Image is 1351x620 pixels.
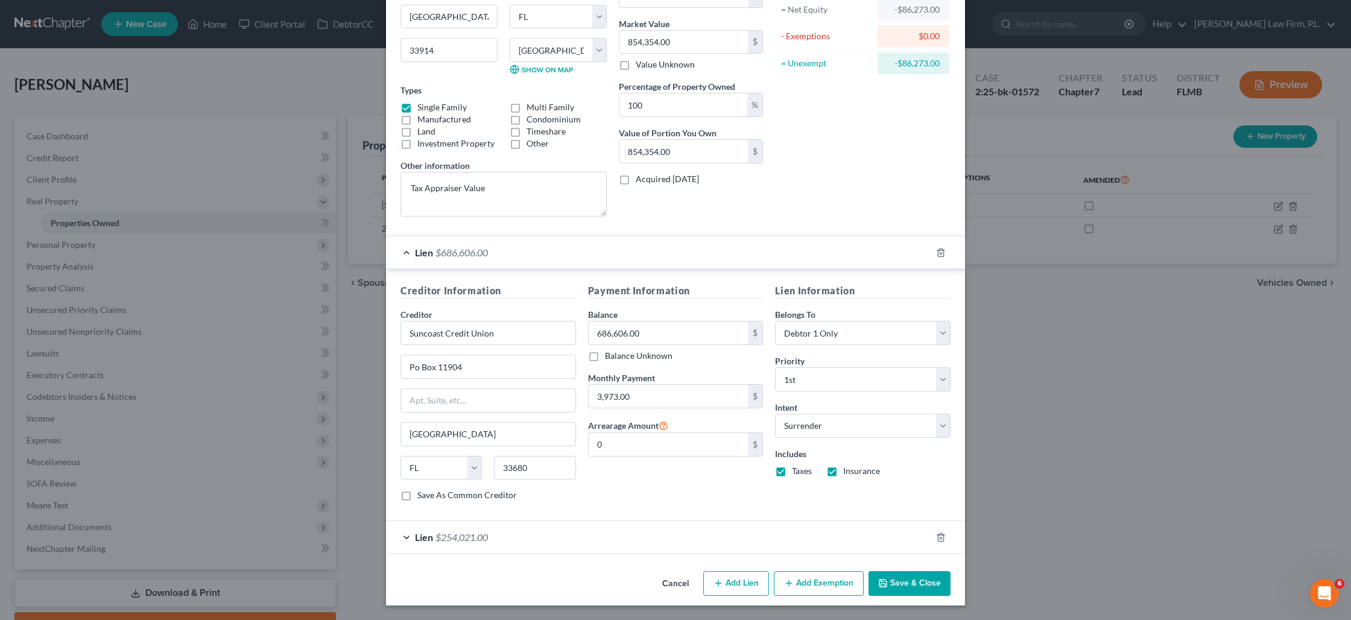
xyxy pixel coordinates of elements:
[775,356,805,366] span: Priority
[401,423,575,446] input: Enter city...
[636,173,699,185] label: Acquired [DATE]
[748,433,762,456] div: $
[400,321,576,345] input: Search creditor by name...
[401,355,575,378] input: Enter address...
[400,309,432,320] span: Creditor
[748,385,762,408] div: $
[527,101,574,113] label: Multi Family
[417,101,467,113] label: Single Family
[510,65,573,74] a: Show on Map
[435,531,488,543] span: $254,021.00
[605,350,672,362] label: Balance Unknown
[792,465,812,477] label: Taxes
[748,31,762,54] div: $
[417,138,495,150] label: Investment Property
[417,125,435,138] label: Land
[619,80,735,93] label: Percentage of Property Owned
[400,38,498,62] input: Enter zip...
[588,372,655,384] label: Monthly Payment
[1335,579,1344,589] span: 6
[775,283,951,299] h5: Lien Information
[775,448,951,460] label: Includes
[781,4,872,16] div: = Net Equity
[619,17,669,30] label: Market Value
[703,571,769,596] button: Add Lien
[589,433,748,456] input: 0.00
[636,59,695,71] label: Value Unknown
[843,465,880,477] label: Insurance
[415,247,433,258] span: Lien
[400,283,576,299] h5: Creditor Information
[781,30,872,42] div: - Exemptions
[494,456,575,480] input: Enter zip...
[774,571,864,596] button: Add Exemption
[401,389,575,412] input: Apt, Suite, etc...
[588,308,618,321] label: Balance
[775,401,797,414] label: Intent
[527,125,566,138] label: Timeshare
[887,4,940,16] div: -$86,273.00
[619,93,747,116] input: 0.00
[527,138,549,150] label: Other
[400,159,470,172] label: Other information
[417,489,517,501] label: Save As Common Creditor
[527,113,581,125] label: Condominium
[887,30,940,42] div: $0.00
[415,531,433,543] span: Lien
[775,309,815,320] span: Belongs To
[781,57,872,69] div: = Unexempt
[653,572,698,596] button: Cancel
[400,84,422,96] label: Types
[747,93,762,116] div: %
[887,57,940,69] div: -$86,273.00
[619,140,748,163] input: 0.00
[619,31,748,54] input: 0.00
[401,5,497,28] input: Enter city...
[868,571,951,596] button: Save & Close
[588,418,668,432] label: Arrearage Amount
[435,247,488,258] span: $686,606.00
[1310,579,1339,608] iframe: Intercom live chat
[748,321,762,344] div: $
[589,385,748,408] input: 0.00
[748,140,762,163] div: $
[417,113,471,125] label: Manufactured
[619,127,717,139] label: Value of Portion You Own
[589,321,748,344] input: 0.00
[588,283,764,299] h5: Payment Information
